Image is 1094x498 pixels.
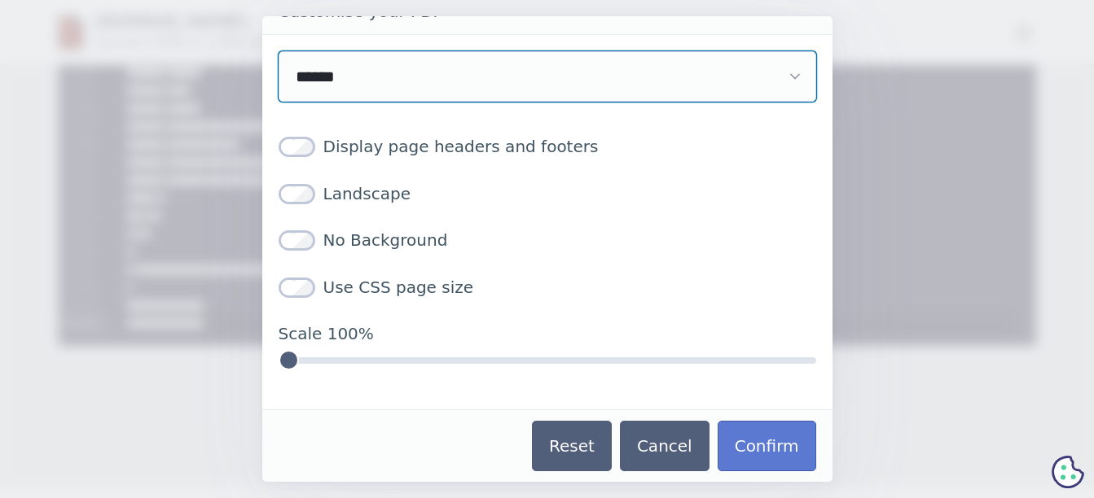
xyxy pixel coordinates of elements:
button: Confirm [718,421,816,471]
label: Landscape [279,181,411,206]
input: Use CSS page size [279,277,315,298]
input: Scale 100% [279,350,816,370]
input: Landscape [279,184,315,204]
button: Cancel [620,421,710,471]
label: No Background [279,228,448,252]
input: Display page headers and footers [279,137,315,157]
label: Display page headers and footers [279,134,599,159]
select: Choose paper size [279,51,816,102]
label: Use CSS page size [279,275,474,299]
label: Scale 100% [279,321,816,387]
button: Reset [532,421,612,471]
input: No Background [279,230,315,251]
svg: Cookie Preferences [1052,456,1084,488]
